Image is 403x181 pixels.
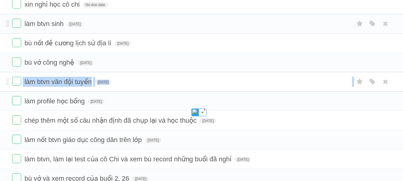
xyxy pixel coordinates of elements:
label: Done [12,154,21,163]
span: bù vở công nghệ [24,59,76,66]
span: [DATE] [95,79,111,85]
label: Star task [354,77,366,87]
span: [DATE] [88,99,104,104]
label: Done [12,19,21,28]
span: làm btvn sinh [24,20,65,27]
span: làm btvn văn đội tuyển [24,78,93,86]
span: [DATE] [67,21,83,27]
span: làm btvn, làm lại test của cô Chi và xem bù record những buổi đã nghỉ [24,155,233,163]
span: [DATE] [78,60,94,66]
span: xin nghỉ học cô chi [24,1,81,8]
span: No due date [83,2,107,8]
span: [DATE] [115,41,131,46]
label: Done [12,115,21,124]
label: Done [12,57,21,66]
span: chép thêm một số câu nhận định đã chụp lại và học thuộc [24,117,198,124]
span: [DATE] [200,118,216,124]
label: Done [12,38,21,47]
span: làm profile học bổng [24,97,86,105]
span: [DATE] [235,157,251,162]
span: bù nốt đề cương lịch sử địa lí [24,39,113,47]
label: Done [12,135,21,144]
span: làm nốt btvn giáo dục công dân trên lớp [24,136,143,144]
label: Done [12,77,21,86]
span: [DATE] [145,137,162,143]
label: Done [12,96,21,105]
label: Star task [354,19,366,29]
